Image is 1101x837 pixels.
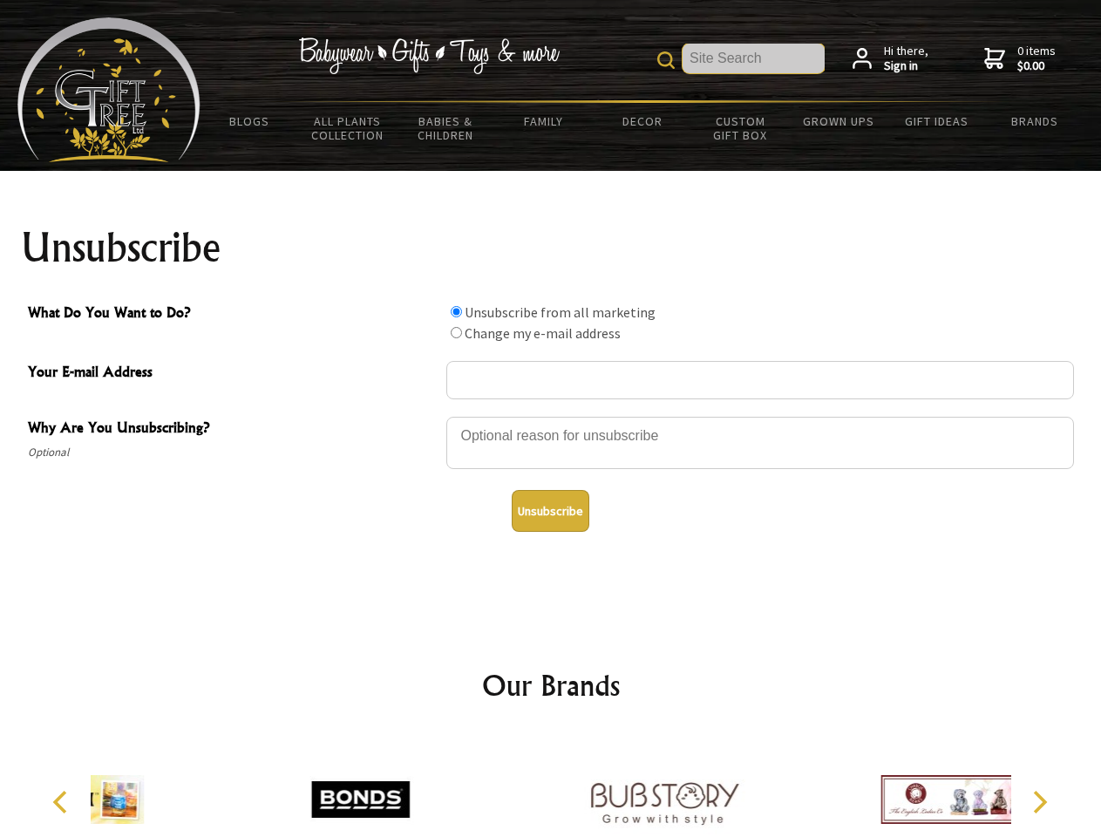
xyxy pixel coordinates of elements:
[512,490,589,532] button: Unsubscribe
[28,361,438,386] span: Your E-mail Address
[884,44,928,74] span: Hi there,
[691,103,790,153] a: Custom Gift Box
[28,302,438,327] span: What Do You Want to Do?
[200,103,299,139] a: BLOGS
[465,303,656,321] label: Unsubscribe from all marketing
[887,103,986,139] a: Gift Ideas
[298,37,560,74] img: Babywear - Gifts - Toys & more
[884,58,928,74] strong: Sign in
[28,442,438,463] span: Optional
[44,783,82,821] button: Previous
[397,103,495,153] a: Babies & Children
[683,44,825,73] input: Site Search
[28,417,438,442] span: Why Are You Unsubscribing?
[593,103,691,139] a: Decor
[35,664,1067,706] h2: Our Brands
[657,51,675,69] img: product search
[451,327,462,338] input: What Do You Want to Do?
[17,17,200,162] img: Babyware - Gifts - Toys and more...
[1017,43,1056,74] span: 0 items
[1017,58,1056,74] strong: $0.00
[299,103,398,153] a: All Plants Collection
[465,324,621,342] label: Change my e-mail address
[21,227,1081,269] h1: Unsubscribe
[1020,783,1058,821] button: Next
[853,44,928,74] a: Hi there,Sign in
[446,417,1074,469] textarea: Why Are You Unsubscribing?
[984,44,1056,74] a: 0 items$0.00
[495,103,594,139] a: Family
[446,361,1074,399] input: Your E-mail Address
[451,306,462,317] input: What Do You Want to Do?
[789,103,887,139] a: Grown Ups
[986,103,1084,139] a: Brands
